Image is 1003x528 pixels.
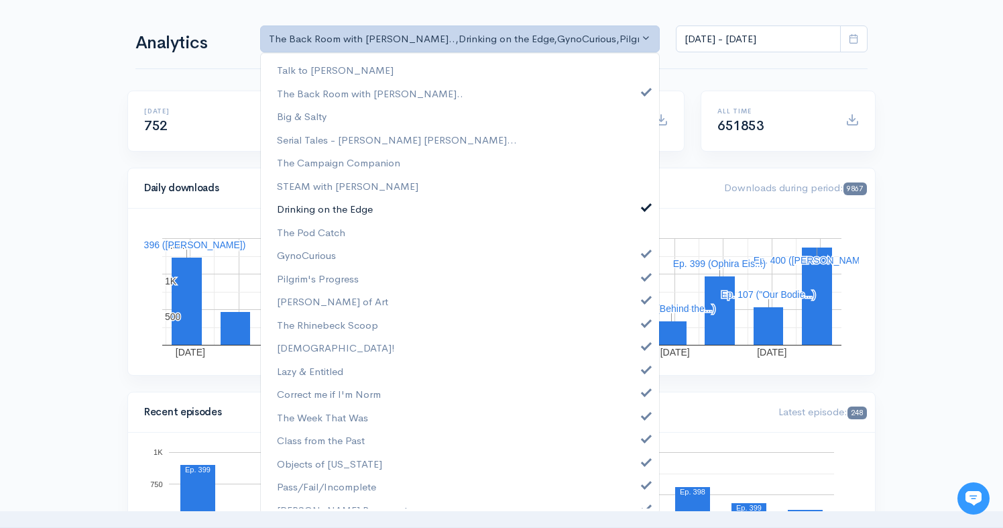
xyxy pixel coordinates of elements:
[717,107,829,115] h6: All time
[127,240,246,250] text: Ep. 396 ([PERSON_NAME])
[277,410,368,425] span: The Week That Was
[18,230,250,246] p: Find an answer quickly
[847,407,867,419] span: 248
[277,386,381,402] span: Correct me if I'm Norm
[277,294,388,309] span: [PERSON_NAME] of Art
[176,347,205,358] text: [DATE]
[260,25,660,53] button: The Back Room with Andy O..., Drinking on the Edge, GynoCurious, Pilgrim's Progress, Joan of Art,...
[277,62,394,78] span: Talk to [PERSON_NAME]
[277,86,463,101] span: The Back Room with [PERSON_NAME]..
[676,25,841,53] input: analytics date range selector
[144,225,859,359] svg: A chart.
[144,117,168,134] span: 752
[165,311,181,322] text: 500
[277,109,327,124] span: Big & Salty
[144,182,708,194] h4: Daily downloads
[269,32,639,47] div: The Back Room with [PERSON_NAME].. , Drinking on the Edge , GynoCurious , Pilgrim's Progress , [P...
[277,132,517,148] span: Serial Tales - [PERSON_NAME] [PERSON_NAME]...
[21,178,247,205] button: New conversation
[277,456,382,472] span: Objects of [US_STATE]
[150,480,162,488] text: 750
[957,482,990,515] iframe: gist-messenger-bubble-iframe
[277,225,345,240] span: The Pod Catch
[277,503,408,518] span: [PERSON_NAME] Basement
[20,89,248,154] h2: Just let us know if you need anything and we'll be happy to help! 🙂
[680,488,705,496] text: Ep. 398
[721,289,815,300] text: Ep. 107 ("Our Bodie...)
[277,178,418,194] span: STEAM with [PERSON_NAME]
[277,248,336,263] span: GynoCurious
[717,117,764,134] span: 651853
[277,340,395,356] span: [DEMOGRAPHIC_DATA]!
[135,34,244,53] h1: Analytics
[660,347,690,358] text: [DATE]
[20,65,248,87] h1: Hi 👋
[757,347,786,358] text: [DATE]
[277,271,359,286] span: Pilgrim's Progress
[277,201,373,217] span: Drinking on the Edge
[724,181,867,194] span: Downloads during period:
[165,276,177,286] text: 1K
[144,407,469,418] h4: Recent episodes
[754,255,880,266] text: Ep. 400 ([PERSON_NAME]...)
[154,448,163,456] text: 1K
[185,466,211,474] text: Ep. 399
[778,405,867,418] span: Latest episode:
[277,317,378,333] span: The Rhinebeck Scoop
[673,258,766,269] text: Ep. 399 (Ophira Eis...)
[736,504,762,512] text: Ep. 399
[277,364,343,379] span: Lazy & Entitled
[86,186,161,197] span: New conversation
[39,252,239,279] input: Search articles
[843,182,867,195] span: 9867
[792,511,818,519] text: Ep. 400
[165,240,184,251] text: 1.5K
[627,303,715,314] text: Ep. 21 (Behind the...)
[277,479,376,494] span: Pass/Fail/Incomplete
[277,433,365,448] span: Class from the Past
[277,155,400,170] span: The Campaign Companion
[144,107,256,115] h6: [DATE]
